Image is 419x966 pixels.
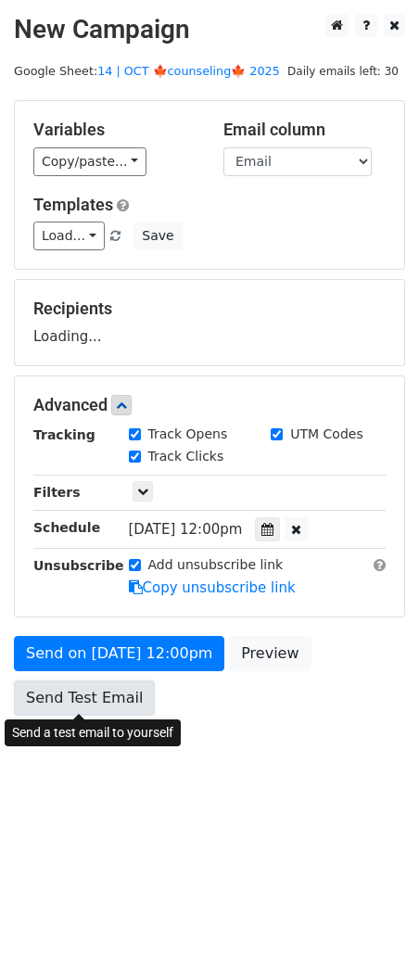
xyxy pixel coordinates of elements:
a: 14 | OCT 🍁counseling🍁 2025 [97,64,280,78]
a: Copy/paste... [33,147,146,176]
a: Send on [DATE] 12:00pm [14,636,224,671]
strong: Schedule [33,520,100,535]
strong: Unsubscribe [33,558,124,573]
button: Save [133,222,182,250]
a: Preview [229,636,311,671]
h5: Variables [33,120,196,140]
a: Templates [33,195,113,214]
label: Track Clicks [148,447,224,466]
h5: Email column [223,120,386,140]
a: Copy unsubscribe link [129,579,296,596]
strong: Filters [33,485,81,500]
h5: Advanced [33,395,386,415]
small: Google Sheet: [14,64,280,78]
strong: Tracking [33,427,95,442]
h2: New Campaign [14,14,405,45]
iframe: Chat Widget [326,877,419,966]
div: Send a test email to yourself [5,719,181,746]
a: Load... [33,222,105,250]
span: Daily emails left: 30 [281,61,405,82]
a: Send Test Email [14,680,155,716]
label: Track Opens [148,425,228,444]
a: Daily emails left: 30 [281,64,405,78]
span: [DATE] 12:00pm [129,521,243,538]
h5: Recipients [33,299,386,319]
label: UTM Codes [290,425,362,444]
div: Loading... [33,299,386,347]
label: Add unsubscribe link [148,555,284,575]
